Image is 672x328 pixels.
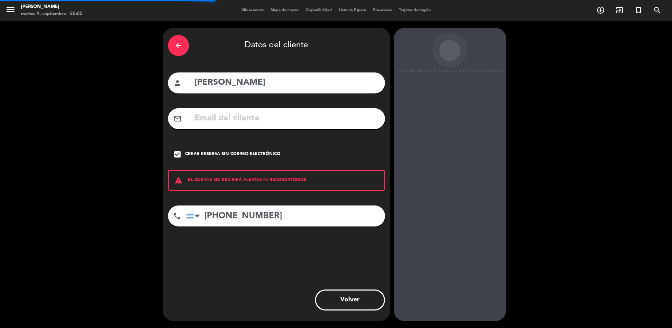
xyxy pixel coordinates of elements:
[174,41,183,50] i: arrow_back
[168,170,385,191] div: EL CLIENTE NO RECIBIRÁ ALERTAS NI RECORDATORIOS
[238,8,267,12] span: Mis reservas
[653,6,661,14] i: search
[634,6,643,14] i: turned_in_not
[173,150,182,159] i: check_box
[394,68,506,74] div: La paciencia es el secreto para la buena comida.
[169,176,188,184] i: warning
[5,4,16,15] i: menu
[267,8,302,12] span: Mapa de mesas
[168,33,385,58] div: Datos del cliente
[173,212,181,220] i: phone
[302,8,335,12] span: Disponibilidad
[187,206,203,226] div: Argentina: +54
[370,8,395,12] span: Pre-acceso
[194,111,380,126] input: Email del cliente
[21,4,83,11] div: [PERSON_NAME]
[315,289,385,310] button: Volver
[194,76,380,90] input: Nombre del cliente
[335,8,370,12] span: Lista de Espera
[615,6,624,14] i: exit_to_app
[5,4,16,17] button: menu
[395,8,434,12] span: Tarjetas de regalo
[185,151,280,158] div: Crear reserva sin correo electrónico
[173,114,182,123] i: mail_outline
[21,11,83,18] div: martes 9. septiembre - 20:05
[596,6,605,14] i: add_circle_outline
[173,79,182,87] i: person
[186,205,385,226] input: Número de teléfono...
